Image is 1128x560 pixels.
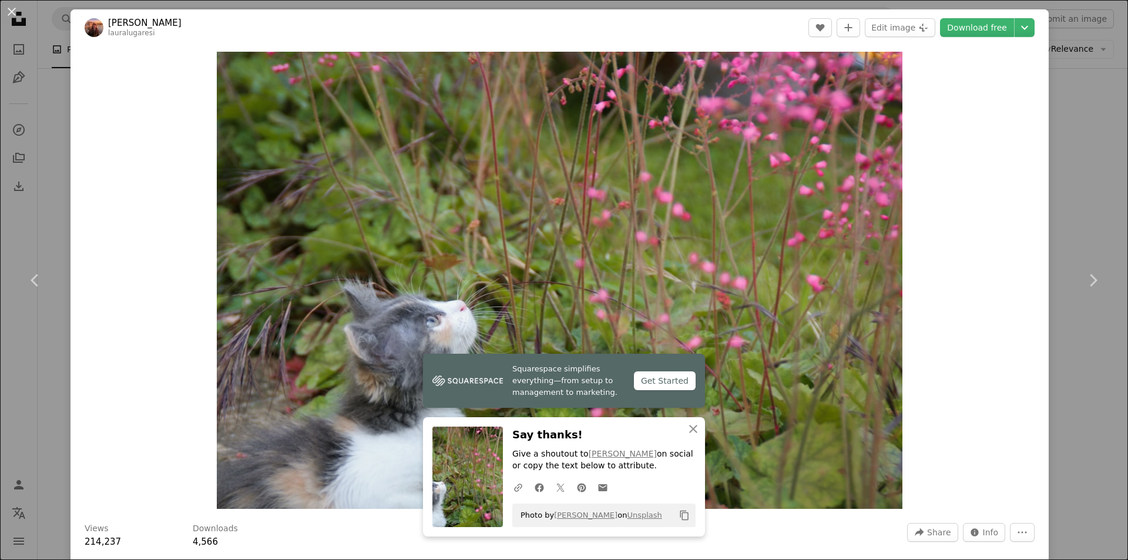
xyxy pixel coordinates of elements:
[108,29,155,37] a: lauralugaresi
[983,524,999,541] span: Info
[217,52,902,509] button: Zoom in on this image
[592,475,613,499] a: Share over email
[1010,523,1035,542] button: More Actions
[217,52,902,509] img: white and black cat on green grass during daytime
[554,511,617,519] a: [PERSON_NAME]
[940,18,1014,37] a: Download free
[837,18,860,37] button: Add to Collection
[907,523,958,542] button: Share this image
[808,18,832,37] button: Like
[515,506,662,525] span: Photo by on
[512,363,625,398] span: Squarespace simplifies everything—from setup to management to marketing.
[85,536,121,547] span: 214,237
[193,536,218,547] span: 4,566
[423,354,705,408] a: Squarespace simplifies everything—from setup to management to marketing.Get Started
[512,448,696,472] p: Give a shoutout to on social or copy the text below to attribute.
[571,475,592,499] a: Share on Pinterest
[85,18,103,37] img: Go to Laura Lugaresi's profile
[963,523,1006,542] button: Stats about this image
[674,505,694,525] button: Copy to clipboard
[1057,224,1128,337] a: Next
[85,523,109,535] h3: Views
[1015,18,1035,37] button: Choose download size
[865,18,935,37] button: Edit image
[512,427,696,444] h3: Say thanks!
[927,524,951,541] span: Share
[529,475,550,499] a: Share on Facebook
[108,17,182,29] a: [PERSON_NAME]
[550,475,571,499] a: Share on Twitter
[627,511,662,519] a: Unsplash
[193,523,238,535] h3: Downloads
[589,449,657,458] a: [PERSON_NAME]
[634,371,696,390] div: Get Started
[432,372,503,390] img: file-1747939142011-51e5cc87e3c9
